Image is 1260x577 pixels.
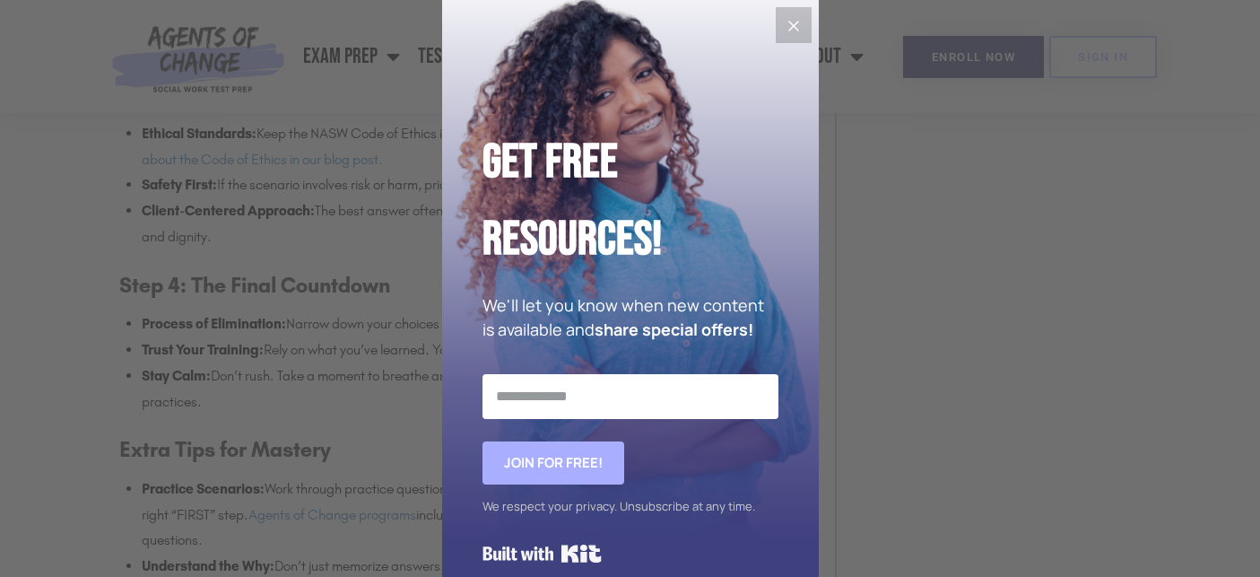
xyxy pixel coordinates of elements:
[482,374,778,419] input: Email Address
[482,494,778,520] div: We respect your privacy. Unsubscribe at any time.
[776,7,812,43] button: Close
[482,293,778,342] p: We'll let you know when new content is available and
[482,538,602,570] a: Built with Kit
[595,319,753,340] strong: share special offers!
[482,441,624,485] button: Join for FREE!
[482,124,778,279] h2: Get Free Resources!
